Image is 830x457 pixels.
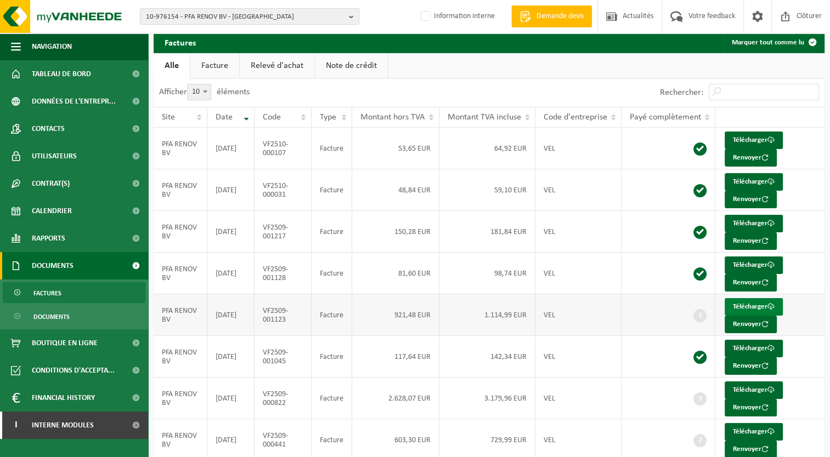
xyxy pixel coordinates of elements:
span: Calendrier [32,197,72,225]
a: Relevé d'achat [240,53,314,78]
span: 10 [187,84,211,100]
td: PFA RENOV BV [154,336,207,378]
span: Payé complètement [630,113,701,122]
td: VEL [535,128,622,169]
td: [DATE] [207,128,255,169]
span: Navigation [32,33,72,60]
span: 10-976154 - PFA RENOV BV - [GEOGRAPHIC_DATA] [146,9,345,25]
span: Contrat(s) [32,170,70,197]
button: Renvoyer [725,316,777,333]
a: Télécharger [725,340,783,357]
td: [DATE] [207,294,255,336]
td: PFA RENOV BV [154,253,207,294]
span: Rapports [32,225,65,252]
td: 1.114,99 EUR [439,294,535,336]
span: 10 [188,84,211,100]
td: VEL [535,336,622,378]
td: VF2509-000822 [255,378,312,419]
a: Télécharger [725,381,783,399]
span: Factures [33,283,61,304]
label: Rechercher: [660,88,703,97]
span: Tableau de bord [32,60,91,88]
button: Renvoyer [725,357,777,375]
td: [DATE] [207,253,255,294]
span: Demande devis [534,11,586,22]
td: Facture [312,378,352,419]
span: Site [162,113,175,122]
a: Télécharger [725,132,783,149]
a: Télécharger [725,423,783,441]
label: Afficher éléments [159,88,250,96]
td: 53,65 EUR [352,128,439,169]
td: 181,84 EUR [439,211,535,253]
span: Code d'entreprise [544,113,607,122]
button: Marquer tout comme lu [723,31,823,53]
td: VF2509-001217 [255,211,312,253]
td: VEL [535,378,622,419]
td: PFA RENOV BV [154,378,207,419]
td: PFA RENOV BV [154,211,207,253]
h2: Factures [154,31,207,53]
td: 48,84 EUR [352,169,439,211]
td: 81,60 EUR [352,253,439,294]
td: [DATE] [207,378,255,419]
td: [DATE] [207,211,255,253]
a: Facture [190,53,239,78]
td: VEL [535,169,622,211]
td: 921,48 EUR [352,294,439,336]
span: Code [263,113,281,122]
span: Documents [33,306,70,327]
td: 59,10 EUR [439,169,535,211]
td: 98,74 EUR [439,253,535,294]
td: 117,64 EUR [352,336,439,378]
button: Renvoyer [725,149,777,167]
span: Financial History [32,384,95,412]
a: Alle [154,53,190,78]
span: Date [216,113,233,122]
span: Conditions d'accepta... [32,357,115,384]
button: Renvoyer [725,399,777,416]
td: 142,34 EUR [439,336,535,378]
button: Renvoyer [725,274,777,292]
span: Montant hors TVA [360,113,425,122]
td: VF2509-001045 [255,336,312,378]
a: Télécharger [725,298,783,316]
td: PFA RENOV BV [154,294,207,336]
a: Documents [3,306,145,327]
span: Données de l'entrepr... [32,88,116,115]
button: Renvoyer [725,191,777,208]
td: Facture [312,336,352,378]
td: 150,28 EUR [352,211,439,253]
label: Information interne [419,8,495,25]
a: Note de crédit [315,53,388,78]
td: PFA RENOV BV [154,169,207,211]
td: VF2509-001123 [255,294,312,336]
td: VF2509-001128 [255,253,312,294]
td: PFA RENOV BV [154,128,207,169]
td: 3.179,96 EUR [439,378,535,419]
a: Demande devis [511,5,592,27]
button: 10-976154 - PFA RENOV BV - [GEOGRAPHIC_DATA] [140,8,359,25]
td: [DATE] [207,169,255,211]
button: Renvoyer [725,232,777,250]
a: Télécharger [725,173,783,191]
td: [DATE] [207,336,255,378]
td: VF2510-000031 [255,169,312,211]
td: Facture [312,253,352,294]
span: Utilisateurs [32,142,77,170]
a: Télécharger [725,215,783,232]
td: 64,92 EUR [439,128,535,169]
td: VEL [535,294,622,336]
td: Facture [312,128,352,169]
td: VEL [535,211,622,253]
span: Contacts [32,115,65,142]
td: 2.628,07 EUR [352,378,439,419]
span: I [11,412,21,439]
td: VF2510-000107 [255,128,312,169]
a: Factures [3,282,145,303]
td: Facture [312,169,352,211]
span: Documents [32,252,74,279]
span: Interne modules [32,412,94,439]
span: Type [320,113,336,122]
td: Facture [312,211,352,253]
